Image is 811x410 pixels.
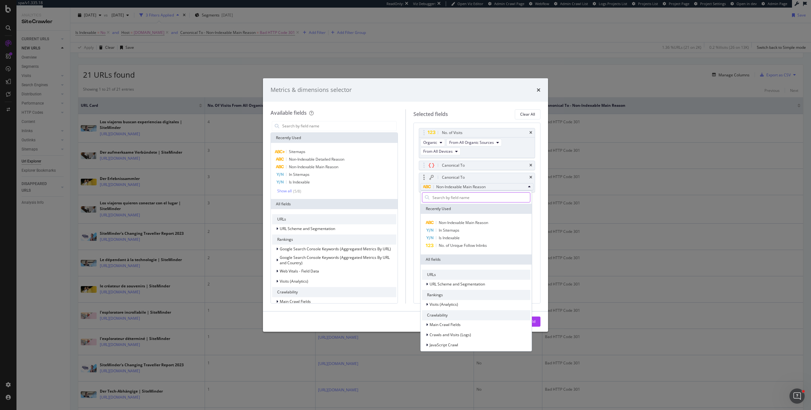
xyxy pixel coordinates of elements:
[271,133,398,143] div: Recently Used
[537,86,540,94] div: times
[280,226,335,231] span: URL Scheme and Segmentation
[271,86,352,94] div: Metrics & dimensions selector
[280,268,319,274] span: Web Vitals - Field Data
[529,163,532,167] div: times
[272,287,396,297] div: Crawlability
[432,193,530,202] input: Search by field name
[422,310,530,320] div: Crawlability
[277,189,292,193] div: Show all
[520,112,535,117] div: Clear All
[515,109,540,119] button: Clear All
[289,172,310,177] span: In Sitemaps
[280,246,391,252] span: Google Search Console Keywords (Aggregated Metrics By URL)
[420,139,445,146] button: Organic
[789,388,805,404] iframe: Intercom live chat
[423,149,453,154] span: From All Devices
[289,149,305,154] span: Sitemaps
[292,189,301,194] div: ( 5 / 8 )
[439,243,487,248] span: No. of Unique Follow Inlinks
[280,299,311,304] span: Main Crawl Fields
[289,157,344,162] span: Non-Indexable Detailed Reason
[422,290,530,300] div: Rankings
[430,281,485,287] span: URL Scheme and Segmentation
[529,131,532,135] div: times
[419,161,535,170] div: Canonical Totimes
[436,184,486,189] span: Non-Indexable Main Reason
[272,234,396,245] div: Rankings
[430,302,458,307] span: Visits (Analytics)
[413,111,448,118] div: Selected fields
[439,227,459,233] span: In Sitemaps
[446,139,502,146] button: From All Organic Sources
[280,255,390,266] span: Google Search Console Keywords (Aggregated Metrics By URL and Country)
[442,174,465,181] div: Canonical To
[420,148,461,155] button: From All Devices
[289,179,310,185] span: Is Indexable
[421,204,532,214] div: Recently Used
[421,254,532,265] div: All fields
[419,128,535,158] div: No. of VisitstimesOrganicFrom All Organic SourcesFrom All Devices
[439,220,488,225] span: Non-Indexable Main Reason
[422,270,530,280] div: URLs
[271,199,398,209] div: All fields
[280,279,308,284] span: Visits (Analytics)
[439,235,460,240] span: Is Indexable
[271,109,307,116] div: Available fields
[442,162,465,169] div: Canonical To
[420,183,534,191] button: Non-Indexable Main Reason
[289,164,338,170] span: Non-Indexable Main Reason
[442,130,463,136] div: No. of Visits
[449,140,494,145] span: From All Organic Sources
[423,140,437,145] span: Organic
[282,121,396,131] input: Search by field name
[263,78,548,332] div: modal
[529,176,532,179] div: times
[272,214,396,224] div: URLs
[419,173,535,192] div: Canonical TotimesNon-Indexable Main ReasonRecently UsedNon-Indexable Main ReasonIn SitemapsIs Ind...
